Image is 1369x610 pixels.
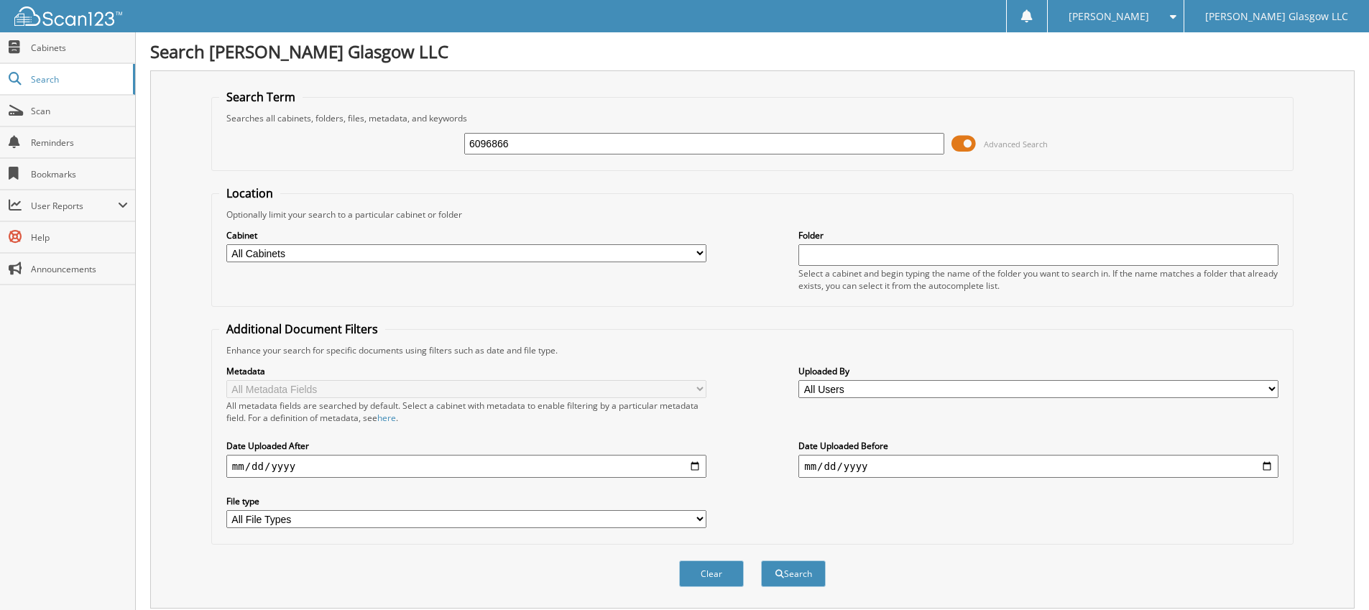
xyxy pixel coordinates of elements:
[14,6,122,26] img: scan123-logo-white.svg
[226,399,706,424] div: All metadata fields are searched by default. Select a cabinet with metadata to enable filtering b...
[226,365,706,377] label: Metadata
[219,112,1286,124] div: Searches all cabinets, folders, files, metadata, and keywords
[798,455,1278,478] input: end
[798,229,1278,241] label: Folder
[219,208,1286,221] div: Optionally limit your search to a particular cabinet or folder
[219,185,280,201] legend: Location
[226,440,706,452] label: Date Uploaded After
[31,168,128,180] span: Bookmarks
[679,560,744,587] button: Clear
[984,139,1048,149] span: Advanced Search
[219,344,1286,356] div: Enhance your search for specific documents using filters such as date and file type.
[31,231,128,244] span: Help
[377,412,396,424] a: here
[1205,12,1348,21] span: [PERSON_NAME] Glasgow LLC
[1069,12,1149,21] span: [PERSON_NAME]
[761,560,826,587] button: Search
[798,267,1278,292] div: Select a cabinet and begin typing the name of the folder you want to search in. If the name match...
[219,321,385,337] legend: Additional Document Filters
[31,137,128,149] span: Reminders
[31,42,128,54] span: Cabinets
[31,105,128,117] span: Scan
[798,440,1278,452] label: Date Uploaded Before
[219,89,303,105] legend: Search Term
[226,495,706,507] label: File type
[226,455,706,478] input: start
[798,365,1278,377] label: Uploaded By
[31,73,126,86] span: Search
[31,263,128,275] span: Announcements
[31,200,118,212] span: User Reports
[150,40,1355,63] h1: Search [PERSON_NAME] Glasgow LLC
[226,229,706,241] label: Cabinet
